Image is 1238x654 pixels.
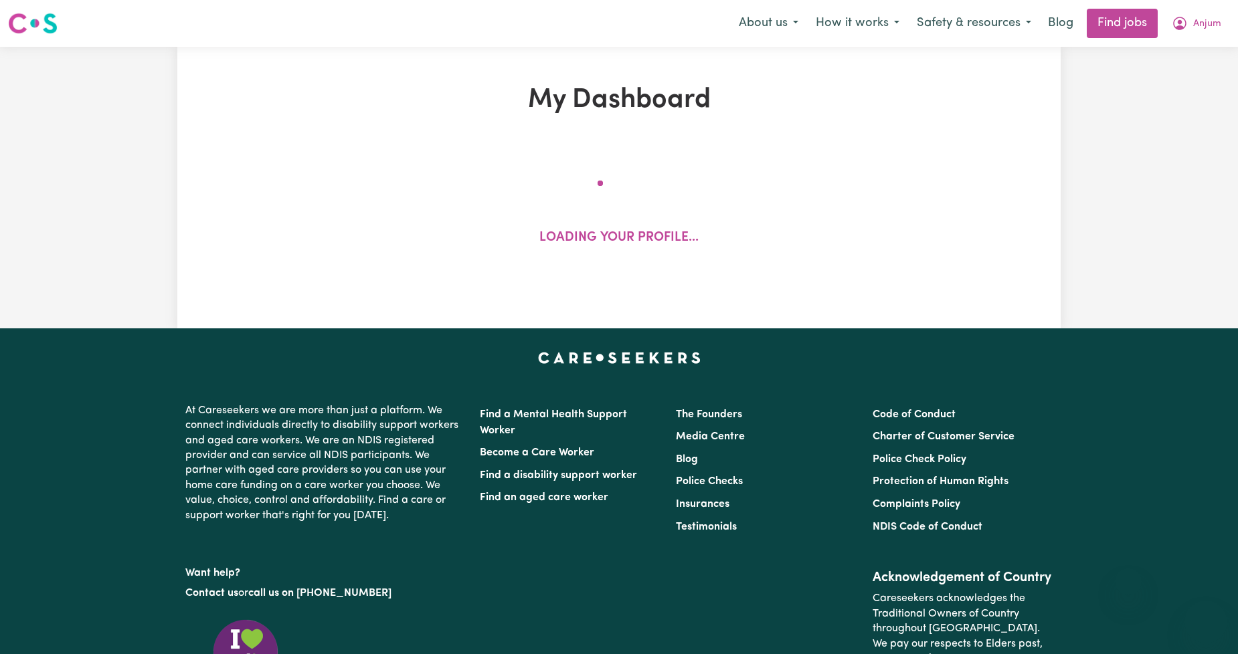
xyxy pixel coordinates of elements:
[1193,17,1221,31] span: Anjum
[1184,601,1227,643] iframe: Button to launch messaging window
[539,229,699,248] p: Loading your profile...
[480,447,594,458] a: Become a Care Worker
[676,409,742,420] a: The Founders
[185,398,464,528] p: At Careseekers we are more than just a platform. We connect individuals directly to disability su...
[333,84,905,116] h1: My Dashboard
[1040,9,1081,38] a: Blog
[480,470,637,481] a: Find a disability support worker
[873,431,1014,442] a: Charter of Customer Service
[8,8,58,39] a: Careseekers logo
[873,522,982,532] a: NDIS Code of Conduct
[873,499,960,510] a: Complaints Policy
[873,454,966,465] a: Police Check Policy
[248,588,391,598] a: call us on [PHONE_NUMBER]
[1087,9,1158,38] a: Find jobs
[676,476,743,487] a: Police Checks
[908,9,1040,37] button: Safety & resources
[1115,568,1142,595] iframe: Close message
[807,9,908,37] button: How it works
[480,492,608,503] a: Find an aged care worker
[676,454,698,465] a: Blog
[185,588,238,598] a: Contact us
[480,409,627,436] a: Find a Mental Health Support Worker
[873,409,956,420] a: Code of Conduct
[538,352,701,363] a: Careseekers home page
[676,499,729,510] a: Insurances
[8,11,58,35] img: Careseekers logo
[676,431,745,442] a: Media Centre
[730,9,807,37] button: About us
[676,522,737,532] a: Testimonials
[185,580,464,606] p: or
[1163,9,1230,37] button: My Account
[873,476,1008,487] a: Protection of Human Rights
[185,560,464,580] p: Want help?
[873,570,1053,586] h2: Acknowledgement of Country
